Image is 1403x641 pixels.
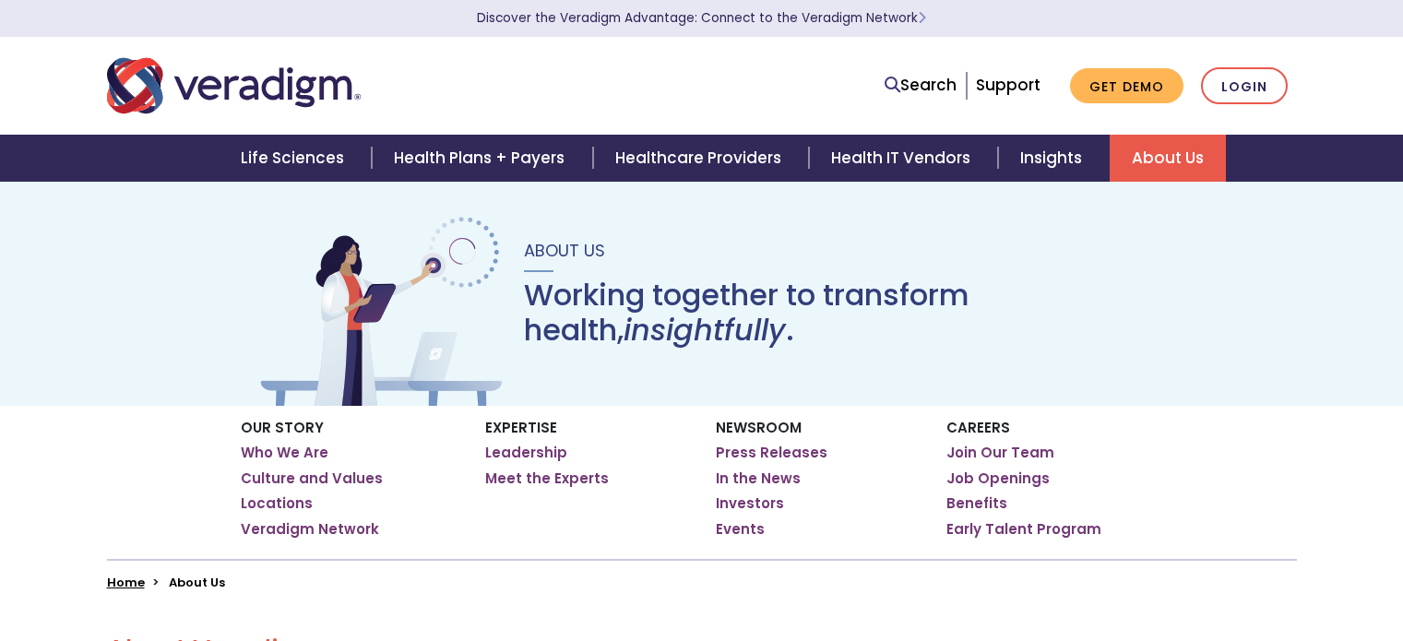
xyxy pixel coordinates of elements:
img: Veradigm logo [107,55,361,116]
h1: Working together to transform health, . [524,278,1147,349]
a: Meet the Experts [485,469,609,488]
a: Early Talent Program [946,520,1101,539]
a: Support [976,74,1040,96]
a: Healthcare Providers [593,135,809,182]
a: Investors [716,494,784,513]
span: Learn More [918,9,926,27]
a: Veradigm Network [241,520,379,539]
a: Press Releases [716,444,827,462]
em: insightfully [624,309,786,350]
a: Events [716,520,765,539]
a: Login [1201,67,1288,105]
a: Benefits [946,494,1007,513]
a: Join Our Team [946,444,1054,462]
a: Locations [241,494,313,513]
a: About Us [1110,135,1226,182]
a: Get Demo [1070,68,1183,104]
a: Health Plans + Payers [372,135,592,182]
a: Leadership [485,444,567,462]
a: Who We Are [241,444,328,462]
a: Home [107,574,145,591]
a: Insights [998,135,1110,182]
a: Discover the Veradigm Advantage: Connect to the Veradigm NetworkLearn More [477,9,926,27]
span: About Us [524,239,605,262]
a: Life Sciences [219,135,372,182]
a: Culture and Values [241,469,383,488]
a: In the News [716,469,801,488]
a: Health IT Vendors [809,135,998,182]
a: Search [885,73,957,98]
a: Job Openings [946,469,1050,488]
